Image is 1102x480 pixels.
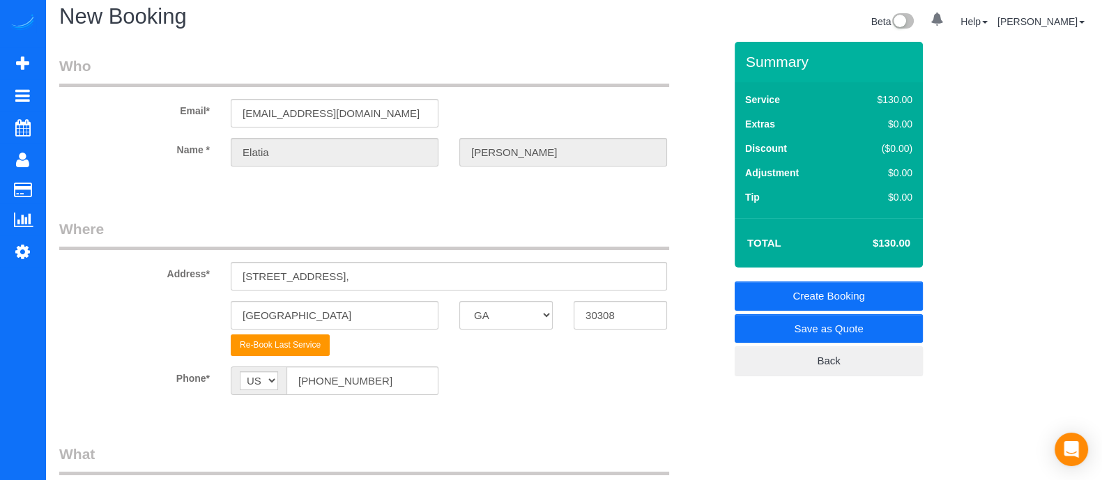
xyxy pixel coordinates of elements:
[746,54,916,70] h3: Summary
[745,190,760,204] label: Tip
[745,141,787,155] label: Discount
[49,366,220,385] label: Phone*
[59,4,187,29] span: New Booking
[745,93,780,107] label: Service
[231,301,438,330] input: City*
[745,166,799,180] label: Adjustment
[848,93,912,107] div: $130.00
[1055,433,1088,466] div: Open Intercom Messenger
[286,366,438,395] input: Phone*
[231,99,438,127] input: Email*
[831,238,910,249] h4: $130.00
[459,138,667,167] input: Last Name*
[49,262,220,281] label: Address*
[745,117,775,131] label: Extras
[8,14,36,33] img: Automaid Logo
[735,281,923,311] a: Create Booking
[848,166,912,180] div: $0.00
[59,56,669,87] legend: Who
[231,138,438,167] input: First Name*
[59,444,669,475] legend: What
[871,16,914,27] a: Beta
[735,346,923,376] a: Back
[574,301,667,330] input: Zip Code*
[747,237,781,249] strong: Total
[59,219,669,250] legend: Where
[848,117,912,131] div: $0.00
[231,334,330,356] button: Re-Book Last Service
[997,16,1085,27] a: [PERSON_NAME]
[49,138,220,157] label: Name *
[961,16,988,27] a: Help
[848,141,912,155] div: ($0.00)
[848,190,912,204] div: $0.00
[735,314,923,343] a: Save as Quote
[891,13,914,31] img: New interface
[49,99,220,118] label: Email*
